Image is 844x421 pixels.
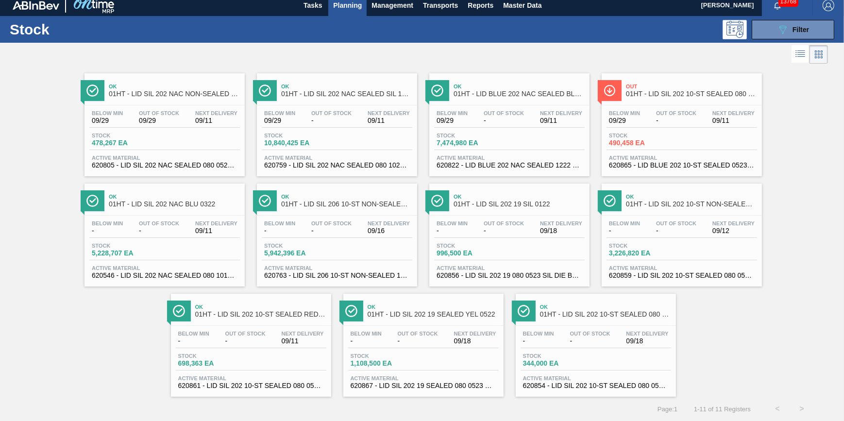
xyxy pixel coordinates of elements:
[368,220,410,226] span: Next Delivery
[540,227,582,235] span: 09/18
[92,220,123,226] span: Below Min
[540,311,671,318] span: 01HT - LID SIL 202 10-ST SEALED 080 0618 GRN 06
[264,162,410,169] span: 620759 - LID SIL 202 NAC SEALED 080 1021 SIL EPOX
[609,117,640,124] span: 09/29
[437,265,582,271] span: Active Material
[437,162,582,169] span: 620822 - LID BLUE 202 NAC SEALED 1222 BLU DIE EPO
[656,227,696,235] span: -
[178,360,246,367] span: 698,363 EA
[792,45,810,64] div: List Vision
[712,220,755,226] span: Next Delivery
[523,360,591,367] span: 344,000 EA
[712,227,755,235] span: 09/12
[793,26,809,34] span: Filter
[523,337,554,345] span: -
[92,133,160,138] span: Stock
[437,220,468,226] span: Below Min
[523,382,669,389] span: 620854 - LID SIL 202 10-ST SEALED 080 0523 GRN 06
[178,353,246,359] span: Stock
[609,220,640,226] span: Below Min
[437,272,582,279] span: 620856 - LID SIL 202 19 080 0523 SIL DIE BPANI MC
[609,162,755,169] span: 620865 - LID BLUE 202 10-ST SEALED 0523 BLU DIE M
[437,243,505,249] span: Stock
[109,90,240,98] span: 01HT - LID SIL 202 NAC NON-SEALED 080 0215 RED
[609,110,640,116] span: Below Min
[195,311,326,318] span: 01HT - LID SIL 202 10-ST SEALED RED DI
[454,201,585,208] span: 01HT - LID SIL 202 19 SIL 0122
[810,45,828,64] div: Card Vision
[437,110,468,116] span: Below Min
[259,195,271,207] img: Ícone
[523,375,669,381] span: Active Material
[626,337,669,345] span: 09/18
[437,250,505,257] span: 996,500 EA
[351,337,382,345] span: -
[518,305,530,317] img: Ícone
[92,155,237,161] span: Active Material
[178,331,209,337] span: Below Min
[139,110,179,116] span: Out Of Stock
[437,117,468,124] span: 09/29
[368,311,499,318] span: 01HT - LID SIL 202 19 SEALED YEL 0522
[264,117,295,124] span: 09/29
[139,227,179,235] span: -
[109,201,240,208] span: 01HT - LID SIL 202 NAC BLU 0322
[540,110,582,116] span: Next Delivery
[523,331,554,337] span: Below Min
[86,84,99,97] img: Ícone
[626,90,757,98] span: 01HT - LID SIL 202 10-ST SEALED 080 0618 ULT 06
[422,176,594,286] a: ÍconeOk01HT - LID SIL 202 19 SIL 0122Below Min-Out Of Stock-Next Delivery09/18Stock996,500 EAActi...
[92,162,237,169] span: 620805 - LID SIL 202 NAC SEALED 080 0522 RED DIE
[281,84,412,89] span: Ok
[92,250,160,257] span: 5,228,707 EA
[264,250,332,257] span: 5,942,396 EA
[225,337,266,345] span: -
[92,110,123,116] span: Below Min
[250,176,422,286] a: ÍconeOk01HT - LID SIL 206 10-ST NON-SEALED 1218 GRN 20Below Min-Out Of Stock-Next Delivery09/16St...
[368,304,499,310] span: Ok
[431,195,443,207] img: Ícone
[368,117,410,124] span: 09/11
[264,243,332,249] span: Stock
[609,133,677,138] span: Stock
[454,90,585,98] span: 01HT - LID BLUE 202 NAC SEALED BLU 0322
[250,66,422,176] a: ÍconeOk01HT - LID SIL 202 NAC SEALED SIL 1021Below Min09/29Out Of Stock-Next Delivery09/11Stock10...
[264,227,295,235] span: -
[92,243,160,249] span: Stock
[790,397,814,421] button: >
[484,110,524,116] span: Out Of Stock
[139,117,179,124] span: 09/29
[609,243,677,249] span: Stock
[540,220,582,226] span: Next Delivery
[656,110,696,116] span: Out Of Stock
[311,220,352,226] span: Out Of Stock
[454,194,585,200] span: Ok
[658,405,677,413] span: Page : 1
[437,133,505,138] span: Stock
[609,139,677,147] span: 490,458 EA
[77,176,250,286] a: ÍconeOk01HT - LID SIL 202 NAC BLU 0322Below Min-Out Of Stock-Next Delivery09/11Stock5,228,707 EAA...
[10,24,152,35] h1: Stock
[281,194,412,200] span: Ok
[195,220,237,226] span: Next Delivery
[351,382,496,389] span: 620867 - LID SIL 202 19 SEALED 080 0523 YEL DIE M
[345,305,357,317] img: Ícone
[540,117,582,124] span: 09/11
[351,353,419,359] span: Stock
[195,110,237,116] span: Next Delivery
[311,227,352,235] span: -
[626,194,757,200] span: Ok
[178,382,324,389] span: 620861 - LID SIL 202 10-ST SEALED 080 0523 RED DI
[195,304,326,310] span: Ok
[178,375,324,381] span: Active Material
[723,20,747,39] div: Programming: no user selected
[282,331,324,337] span: Next Delivery
[752,20,834,39] button: Filter
[92,227,123,235] span: -
[626,84,757,89] span: Out
[92,272,237,279] span: 620546 - LID SIL 202 NAC SEALED 080 1017 BLU DIE
[164,286,336,397] a: ÍconeOk01HT - LID SIL 202 10-ST SEALED RED DIBelow Min-Out Of Stock-Next Delivery09/11Stock698,36...
[604,84,616,97] img: Ícone
[86,195,99,207] img: Ícone
[454,337,496,345] span: 09/18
